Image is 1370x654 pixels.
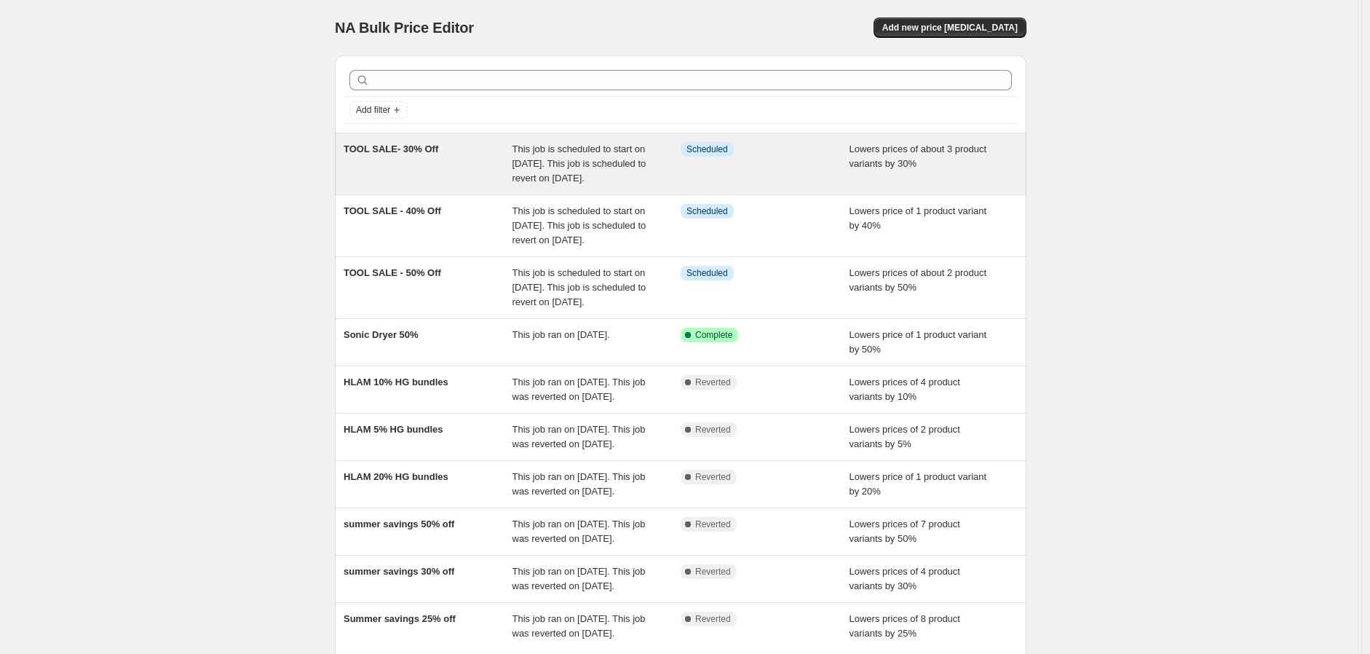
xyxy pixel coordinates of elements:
span: Reverted [695,471,731,483]
span: Lowers price of 1 product variant by 40% [850,205,987,231]
span: summer savings 50% off [344,519,454,529]
span: This job ran on [DATE]. [512,329,610,340]
span: Scheduled [686,143,728,155]
span: Summer savings 25% off [344,613,456,624]
button: Add filter [349,101,408,119]
span: Scheduled [686,205,728,217]
span: TOOL SALE- 30% Off [344,143,438,154]
span: Reverted [695,613,731,625]
span: Complete [695,329,732,341]
span: TOOL SALE - 40% Off [344,205,441,216]
span: Reverted [695,377,731,388]
span: Lowers prices of 7 product variants by 50% [850,519,960,544]
span: This job is scheduled to start on [DATE]. This job is scheduled to revert on [DATE]. [512,143,646,184]
button: Add new price [MEDICAL_DATA] [874,17,1026,38]
span: This job is scheduled to start on [DATE]. This job is scheduled to revert on [DATE]. [512,267,646,307]
span: Reverted [695,424,731,436]
span: This job ran on [DATE]. This job was reverted on [DATE]. [512,424,646,449]
span: This job ran on [DATE]. This job was reverted on [DATE]. [512,377,646,402]
span: NA Bulk Price Editor [335,20,474,36]
span: HLAM 5% HG bundles [344,424,443,435]
span: HLAM 10% HG bundles [344,377,448,387]
span: Lowers prices of 4 product variants by 10% [850,377,960,402]
span: summer savings 30% off [344,566,454,577]
span: Add new price [MEDICAL_DATA] [882,22,1018,34]
span: Lowers prices of about 2 product variants by 50% [850,267,987,293]
span: TOOL SALE - 50% Off [344,267,441,278]
span: HLAM 20% HG bundles [344,471,448,482]
span: Lowers prices of 2 product variants by 5% [850,424,960,449]
span: Lowers prices of 4 product variants by 30% [850,566,960,591]
span: Scheduled [686,267,728,279]
span: Lowers prices of about 3 product variants by 30% [850,143,987,169]
span: This job is scheduled to start on [DATE]. This job is scheduled to revert on [DATE]. [512,205,646,245]
span: This job ran on [DATE]. This job was reverted on [DATE]. [512,519,646,544]
span: This job ran on [DATE]. This job was reverted on [DATE]. [512,613,646,639]
span: Reverted [695,519,731,530]
span: Lowers price of 1 product variant by 20% [850,471,987,497]
span: This job ran on [DATE]. This job was reverted on [DATE]. [512,471,646,497]
span: Reverted [695,566,731,578]
span: Add filter [356,104,390,116]
span: Sonic Dryer 50% [344,329,419,340]
span: Lowers prices of 8 product variants by 25% [850,613,960,639]
span: Lowers price of 1 product variant by 50% [850,329,987,355]
span: This job ran on [DATE]. This job was reverted on [DATE]. [512,566,646,591]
